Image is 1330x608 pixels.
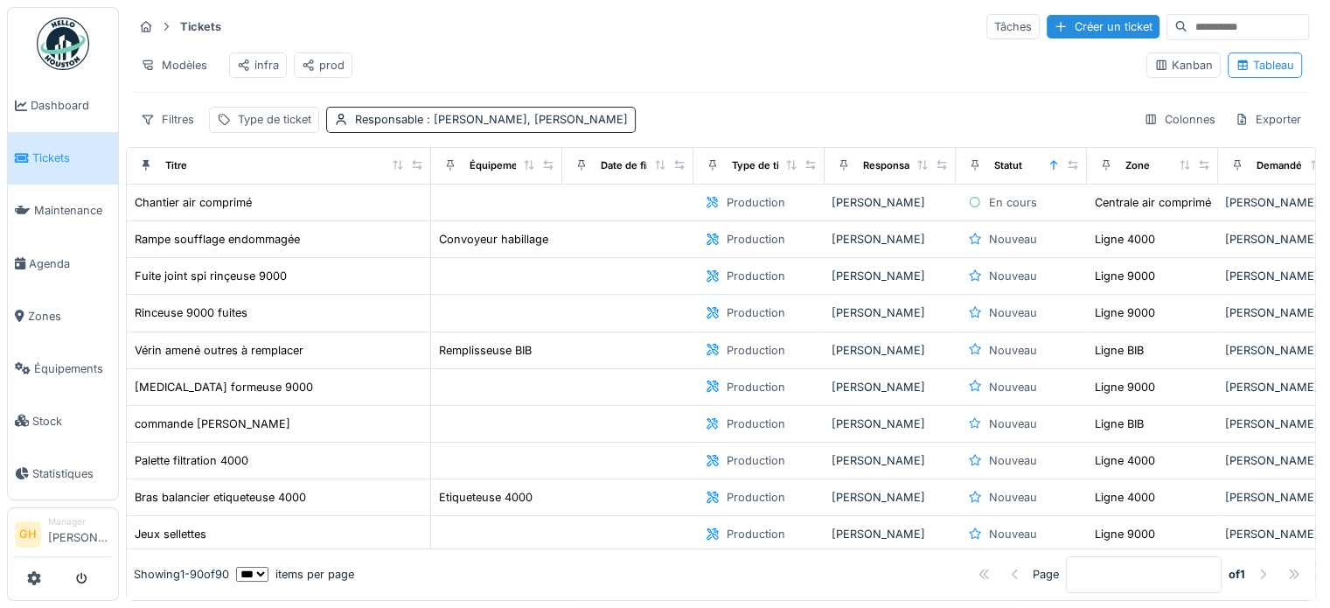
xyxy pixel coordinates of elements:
[135,452,248,469] div: Palette filtration 4000
[832,304,949,321] div: [PERSON_NAME]
[32,465,111,482] span: Statistiques
[1095,452,1155,469] div: Ligne 4000
[832,526,949,542] div: [PERSON_NAME]
[832,194,949,211] div: [PERSON_NAME]
[989,342,1037,359] div: Nouveau
[1095,379,1155,395] div: Ligne 9000
[439,342,532,359] div: Remplisseuse BIB
[1236,57,1294,73] div: Tableau
[439,231,548,248] div: Convoyeur habillage
[994,158,1022,173] div: Statut
[832,452,949,469] div: [PERSON_NAME]
[48,515,111,528] div: Manager
[31,97,111,114] span: Dashboard
[8,80,118,132] a: Dashboard
[989,416,1037,432] div: Nouveau
[135,526,206,542] div: Jeux sellettes
[8,395,118,447] a: Stock
[1154,57,1213,73] div: Kanban
[135,268,287,284] div: Fuite joint spi rinçeuse 9000
[1095,194,1211,211] div: Centrale air comprimé
[1095,268,1155,284] div: Ligne 9000
[727,231,785,248] div: Production
[989,194,1037,211] div: En cours
[727,379,785,395] div: Production
[1095,304,1155,321] div: Ligne 9000
[732,158,800,173] div: Type de ticket
[1257,158,1320,173] div: Demandé par
[8,290,118,342] a: Zones
[1095,416,1144,432] div: Ligne BIB
[832,489,949,506] div: [PERSON_NAME]
[989,526,1037,542] div: Nouveau
[727,268,785,284] div: Production
[1125,158,1150,173] div: Zone
[238,111,311,128] div: Type de ticket
[986,14,1040,39] div: Tâches
[48,515,111,553] li: [PERSON_NAME]
[863,158,924,173] div: Responsable
[989,452,1037,469] div: Nouveau
[1095,526,1155,542] div: Ligne 9000
[1227,107,1309,132] div: Exporter
[8,237,118,290] a: Agenda
[1095,231,1155,248] div: Ligne 4000
[8,132,118,185] a: Tickets
[134,567,229,584] div: Showing 1 - 90 of 90
[173,18,228,35] strong: Tickets
[37,17,89,70] img: Badge_color-CXgf-gQk.svg
[1033,567,1059,584] div: Page
[8,342,118,395] a: Équipements
[989,268,1037,284] div: Nouveau
[989,489,1037,506] div: Nouveau
[832,231,949,248] div: [PERSON_NAME]
[302,57,345,73] div: prod
[135,489,306,506] div: Bras balancier etiqueteuse 4000
[28,308,111,325] span: Zones
[135,194,252,211] div: Chantier air comprimé
[135,379,313,395] div: [MEDICAL_DATA] formeuse 9000
[32,150,111,166] span: Tickets
[8,447,118,500] a: Statistiques
[237,57,279,73] div: infra
[1095,342,1144,359] div: Ligne BIB
[832,379,949,395] div: [PERSON_NAME]
[989,379,1037,395] div: Nouveau
[15,515,111,557] a: GH Manager[PERSON_NAME]
[989,304,1037,321] div: Nouveau
[236,567,354,584] div: items per page
[727,526,785,542] div: Production
[15,521,41,548] li: GH
[727,489,785,506] div: Production
[423,113,628,126] span: : [PERSON_NAME], [PERSON_NAME]
[34,202,111,219] span: Maintenance
[135,342,303,359] div: Vérin amené outres à remplacer
[1095,489,1155,506] div: Ligne 4000
[727,194,785,211] div: Production
[165,158,187,173] div: Titre
[1136,107,1223,132] div: Colonnes
[1229,567,1245,584] strong: of 1
[989,231,1037,248] div: Nouveau
[727,416,785,432] div: Production
[8,185,118,237] a: Maintenance
[133,107,202,132] div: Filtres
[727,304,785,321] div: Production
[133,52,215,78] div: Modèles
[29,255,111,272] span: Agenda
[439,489,533,506] div: Etiqueteuse 4000
[601,158,689,173] div: Date de fin prévue
[470,158,527,173] div: Équipement
[1047,15,1159,38] div: Créer un ticket
[355,111,628,128] div: Responsable
[727,452,785,469] div: Production
[727,342,785,359] div: Production
[135,416,290,432] div: commande [PERSON_NAME]
[832,416,949,432] div: [PERSON_NAME]
[135,231,300,248] div: Rampe soufflage endommagée
[832,342,949,359] div: [PERSON_NAME]
[135,304,247,321] div: Rinceuse 9000 fuites
[34,360,111,377] span: Équipements
[832,268,949,284] div: [PERSON_NAME]
[32,413,111,430] span: Stock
